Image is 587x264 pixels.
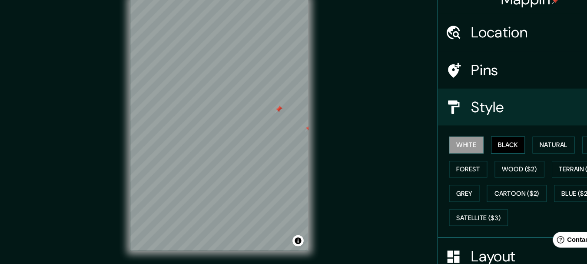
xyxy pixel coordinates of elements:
[523,189,564,205] button: Blue ($2)
[549,144,578,160] button: Love
[123,14,291,251] canvas: Map
[413,28,587,63] div: Location
[276,237,286,247] button: Toggle attribution
[444,72,570,90] h4: Pins
[413,98,587,133] div: Style
[459,189,516,205] button: Cartoon ($2)
[521,12,527,19] img: pin-icon.png
[424,167,460,183] button: Forest
[413,63,587,98] div: Pins
[424,189,452,205] button: Grey
[467,167,514,183] button: Wood ($2)
[424,144,456,160] button: White
[444,107,570,124] h4: Style
[424,212,479,228] button: Satellite ($3)
[444,37,570,54] h4: Location
[473,5,528,23] h4: Mappin
[521,167,571,183] button: Terrain ($2)
[463,144,496,160] button: Black
[510,230,577,254] iframe: Help widget launcher
[502,144,542,160] button: Natural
